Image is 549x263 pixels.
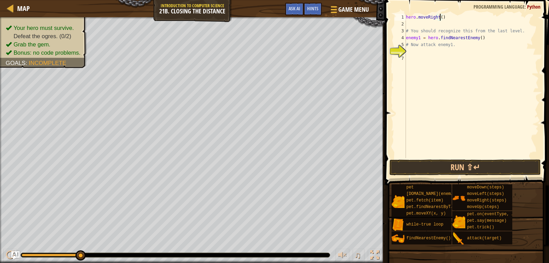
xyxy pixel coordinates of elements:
span: Python [527,3,540,10]
span: ♫ [354,250,361,260]
div: 3 [395,28,406,34]
span: pet.on(eventType, handler) [467,212,531,217]
button: Game Menu [325,3,373,19]
div: 4 [395,34,406,41]
img: portrait.png [392,232,405,245]
span: Defeat the ogres. (0/2) [13,33,71,40]
span: Game Menu [338,5,369,14]
button: Ask AI [285,3,304,15]
button: Run ⇧↵ [389,160,541,175]
span: pet.fetch(item) [406,198,443,203]
button: Ctrl + P: Play [3,249,17,263]
span: pet.moveXY(x, y) [406,211,446,216]
button: Ask AI [11,251,20,260]
span: : [26,60,29,66]
span: while-true loop [406,222,443,227]
img: portrait.png [452,191,465,205]
button: Adjust volume [336,249,349,263]
li: Grab the gem. [6,40,81,48]
span: Map [17,4,30,13]
span: moveRight(steps) [467,198,506,203]
button: ♫ [353,249,364,263]
span: [DOMAIN_NAME](enemy) [406,191,456,196]
img: portrait.png [452,232,465,245]
button: Toggle fullscreen [368,249,382,263]
img: portrait.png [452,215,465,228]
div: 7 [395,55,406,62]
span: Grab the gem. [13,41,50,48]
img: portrait.png [392,195,405,208]
div: 1 [395,14,406,21]
li: Bonus: no code problems. [6,48,81,57]
span: moveLeft(steps) [467,191,504,196]
img: portrait.png [392,218,405,231]
a: Map [14,4,30,13]
div: 6 [395,48,406,55]
span: : [525,3,527,10]
span: Ask AI [289,5,300,12]
li: Defeat the ogres. [6,32,81,40]
span: findNearestEnemy() [406,236,451,241]
span: pet.say(message) [467,218,506,223]
span: Hints [307,5,318,12]
span: attack(target) [467,236,502,241]
span: pet.findNearestByType(type) [406,205,473,209]
span: pet [406,185,414,190]
span: Incomplete [29,60,66,66]
span: pet.trick() [467,225,494,230]
span: Your hero must survive. [13,25,74,31]
li: Your hero must survive. [6,24,81,32]
span: moveUp(steps) [467,205,499,209]
div: 5 [395,41,406,48]
span: moveDown(steps) [467,185,504,190]
span: Bonus: no code problems. [13,50,80,56]
span: Goals [6,60,26,66]
div: 2 [395,21,406,28]
span: Programming language [474,3,525,10]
